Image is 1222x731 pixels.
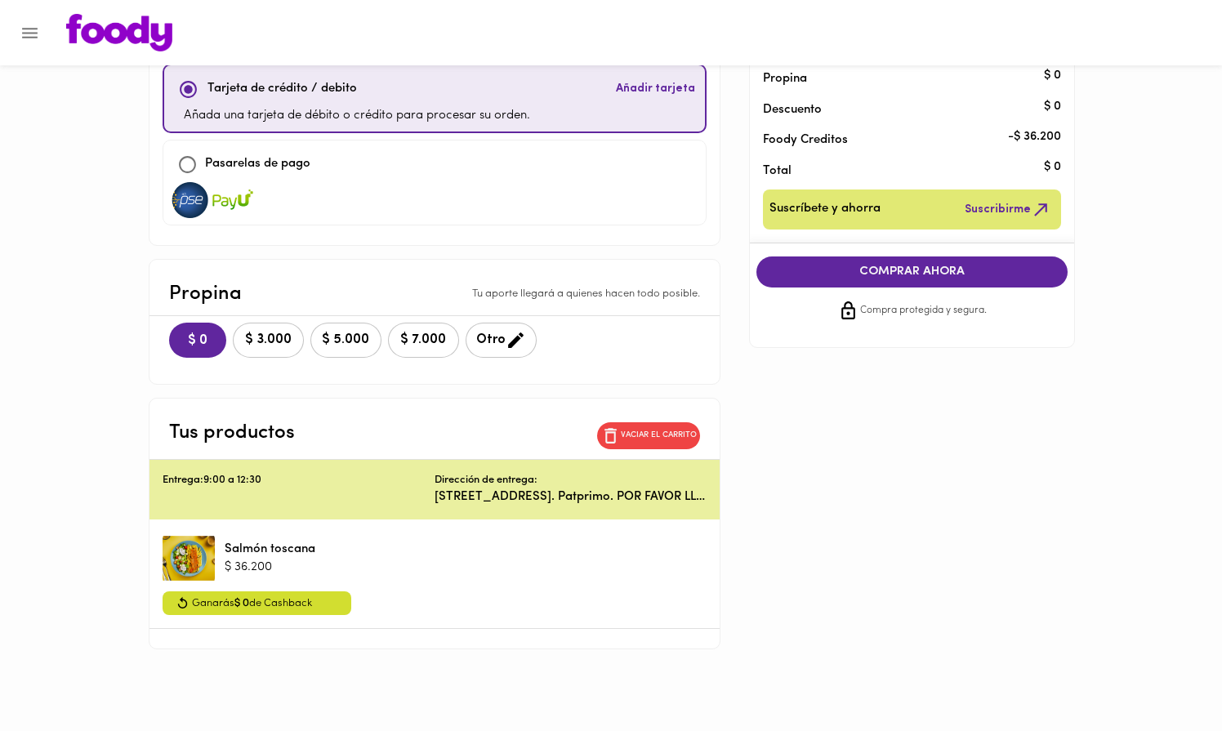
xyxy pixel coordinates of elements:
[163,473,435,488] p: Entrega: 9:00 a 12:30
[773,265,1052,279] span: COMPRAR AHORA
[184,107,530,126] p: Añada una tarjeta de débito o crédito para procesar su orden.
[388,323,459,358] button: $ 7.000
[207,80,357,99] p: Tarjeta de crédito / debito
[399,332,448,348] span: $ 7.000
[1044,159,1061,176] p: $ 0
[597,422,700,449] button: Vaciar el carrito
[621,430,697,441] p: Vaciar el carrito
[192,595,312,613] span: Ganarás de Cashback
[212,182,253,218] img: visa
[170,182,211,218] img: visa
[163,533,215,585] div: Salmón toscana
[763,163,1036,180] p: Total
[182,333,213,349] span: $ 0
[476,330,526,350] span: Otro
[225,559,315,576] p: $ 36.200
[169,418,295,448] p: Tus productos
[961,196,1055,223] button: Suscribirme
[965,199,1051,220] span: Suscribirme
[763,101,822,118] p: Descuento
[205,155,310,174] p: Pasarelas de pago
[225,541,315,558] p: Salmón toscana
[243,332,293,348] span: $ 3.000
[1008,128,1061,145] p: - $ 36.200
[466,323,537,358] button: Otro
[10,13,50,53] button: Menu
[1044,98,1061,115] p: $ 0
[233,323,304,358] button: $ 3.000
[169,323,226,358] button: $ 0
[435,473,537,488] p: Dirección de entrega:
[763,70,1036,87] p: Propina
[66,14,172,51] img: logo.png
[321,332,371,348] span: $ 5.000
[763,131,1036,149] p: Foody Creditos
[616,81,695,97] span: Añadir tarjeta
[1127,636,1206,715] iframe: Messagebird Livechat Widget
[169,279,242,309] p: Propina
[756,256,1068,287] button: COMPRAR AHORA
[769,199,881,220] span: Suscríbete y ahorra
[435,488,707,506] p: [STREET_ADDRESS]. Patprimo. POR FAVOR LLAMAR A [PERSON_NAME] 3112554500
[613,72,698,107] button: Añadir tarjeta
[860,303,987,319] span: Compra protegida y segura.
[310,323,381,358] button: $ 5.000
[234,598,249,608] span: $ 0
[1044,67,1061,84] p: $ 0
[472,287,700,302] p: Tu aporte llegará a quienes hacen todo posible.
